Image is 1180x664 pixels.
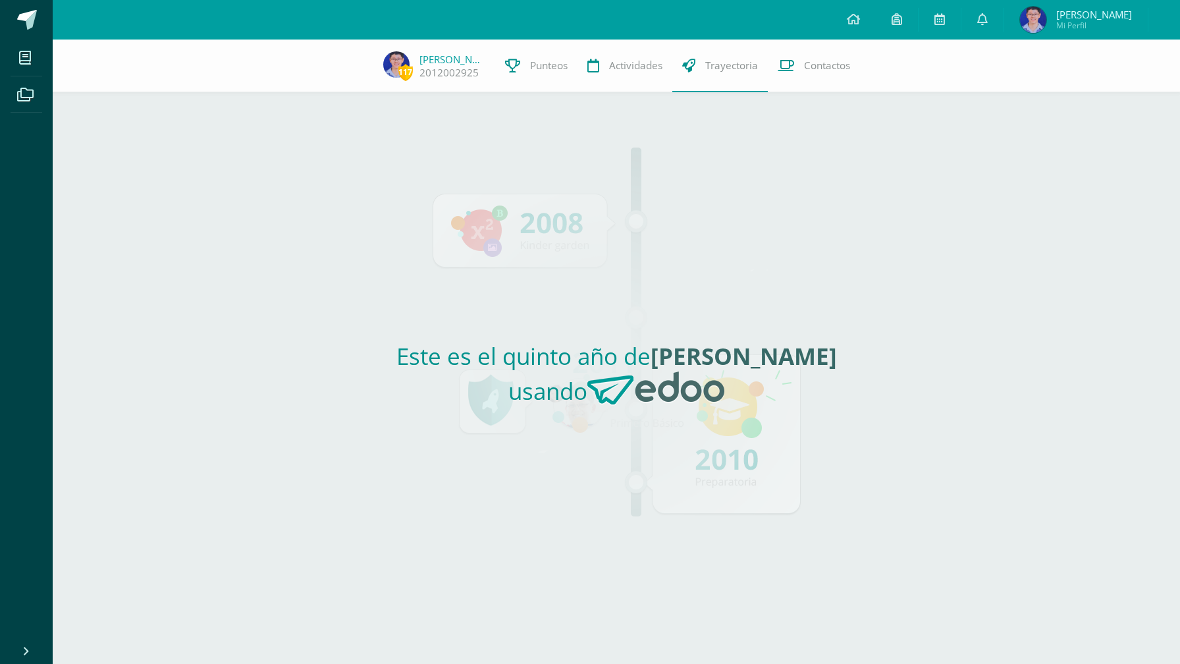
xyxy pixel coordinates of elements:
img: eac8305da70ec4796f38150793d9e04f.png [383,51,410,78]
img: Edoo [587,372,724,406]
a: Actividades [577,40,672,92]
span: Punteos [530,59,568,72]
a: Trayectoria [672,40,768,92]
span: Contactos [804,59,850,72]
span: Mi Perfil [1056,20,1132,31]
h2: Este es el quinto año de usando [319,341,915,416]
a: Contactos [768,40,860,92]
strong: [PERSON_NAME] [651,341,837,372]
a: Punteos [495,40,577,92]
a: 2012002925 [419,66,479,80]
a: [PERSON_NAME] [419,53,485,66]
img: eac8305da70ec4796f38150793d9e04f.png [1020,7,1046,33]
span: Actividades [609,59,662,72]
span: 117 [398,64,413,80]
span: Trayectoria [705,59,758,72]
span: [PERSON_NAME] [1056,8,1132,21]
